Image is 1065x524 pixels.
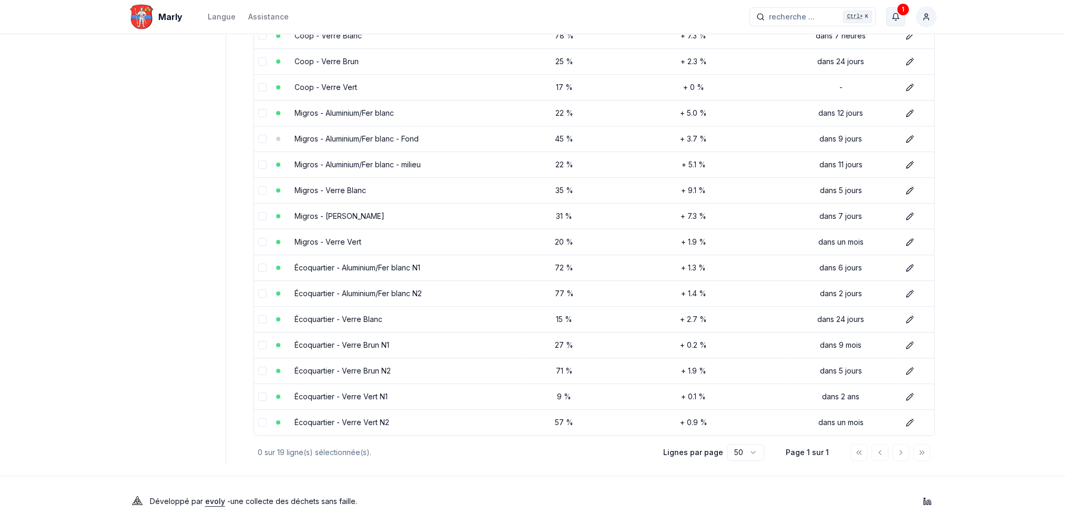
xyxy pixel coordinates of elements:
div: + 3.7 % [607,134,780,144]
button: select-row [258,418,267,427]
div: dans 5 jours [788,366,893,376]
p: Lignes par page [663,447,723,458]
a: Assistance [248,11,289,23]
div: + 1.4 % [607,288,780,299]
div: 31 % [530,211,599,221]
button: select-row [258,264,267,272]
div: dans 9 jours [788,134,893,144]
button: select-row [258,160,267,169]
div: - [788,82,893,93]
div: dans 9 mois [788,340,893,350]
a: Écoquartier - Aluminium/Fer blanc N1 [295,263,420,272]
button: select-row [258,83,267,92]
button: select-row [258,186,267,195]
a: Marly [129,11,187,23]
a: Coop - Verre Vert [295,83,357,92]
p: Développé par - une collecte des déchets sans faille . [150,494,357,509]
a: Écoquartier - Verre Brun N2 [295,366,391,375]
div: 0 sur 19 ligne(s) sélectionnée(s). [258,447,646,458]
button: select-row [258,367,267,375]
button: recherche ...Ctrl+K [749,7,876,26]
button: select-row [258,135,267,143]
a: Migros - Verre Vert [295,237,361,246]
div: dans un mois [788,237,893,247]
div: dans 2 ans [788,391,893,402]
div: 45 % [530,134,599,144]
a: Migros - [PERSON_NAME] [295,211,384,220]
div: + 0.1 % [607,391,780,402]
div: + 5.1 % [607,159,780,170]
div: Langue [208,12,236,22]
button: select-row [258,315,267,324]
div: + 7.3 % [607,211,780,221]
a: Migros - Aluminium/Fer blanc - milieu [295,160,421,169]
div: dans 7 heures [788,31,893,41]
div: dans 11 jours [788,159,893,170]
button: select-row [258,212,267,220]
a: Migros - Aluminium/Fer blanc [295,108,394,117]
span: recherche ... [769,12,815,22]
div: dans 2 jours [788,288,893,299]
button: select-row [258,32,267,40]
div: dans 12 jours [788,108,893,118]
div: 9 % [530,391,599,402]
div: 77 % [530,288,599,299]
button: select-row [258,341,267,349]
div: dans 6 jours [788,263,893,273]
div: dans 24 jours [788,56,893,67]
div: Page 1 sur 1 [781,447,834,458]
a: evoly [205,497,225,506]
div: 15 % [530,314,599,325]
a: Écoquartier - Verre Vert N2 [295,418,389,427]
div: + 1.9 % [607,237,780,247]
div: 72 % [530,263,599,273]
div: + 5.0 % [607,108,780,118]
div: 25 % [530,56,599,67]
div: 71 % [530,366,599,376]
div: + 0.2 % [607,340,780,350]
button: select-row [258,238,267,246]
button: select-row [258,392,267,401]
div: 22 % [530,159,599,170]
div: 78 % [530,31,599,41]
img: Marly Logo [129,4,154,29]
div: 27 % [530,340,599,350]
button: select-row [258,289,267,298]
a: Écoquartier - Verre Vert N1 [295,392,388,401]
button: 1 [886,7,905,26]
div: dans 5 jours [788,185,893,196]
div: 35 % [530,185,599,196]
div: 17 % [530,82,599,93]
div: dans 24 jours [788,314,893,325]
a: Coop - Verre Brun [295,57,359,66]
div: + 2.3 % [607,56,780,67]
div: 1 [897,4,909,15]
a: Migros - Verre Blanc [295,186,366,195]
div: 57 % [530,417,599,428]
a: Écoquartier - Verre Brun N1 [295,340,389,349]
div: + 7.3 % [607,31,780,41]
button: select-row [258,109,267,117]
div: + 0.9 % [607,417,780,428]
button: Langue [208,11,236,23]
div: dans 7 jours [788,211,893,221]
a: Écoquartier - Verre Blanc [295,315,382,324]
div: 22 % [530,108,599,118]
div: + 1.3 % [607,263,780,273]
span: Marly [158,11,182,23]
div: + 2.7 % [607,314,780,325]
a: Écoquartier - Aluminium/Fer blanc N2 [295,289,422,298]
img: Evoly Logo [129,493,146,510]
div: 20 % [530,237,599,247]
div: + 0 % [607,82,780,93]
a: Coop - Verre Blanc [295,31,362,40]
div: + 1.9 % [607,366,780,376]
button: select-row [258,57,267,66]
div: + 9.1 % [607,185,780,196]
div: dans un mois [788,417,893,428]
a: Migros - Aluminium/Fer blanc - Fond [295,134,419,143]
